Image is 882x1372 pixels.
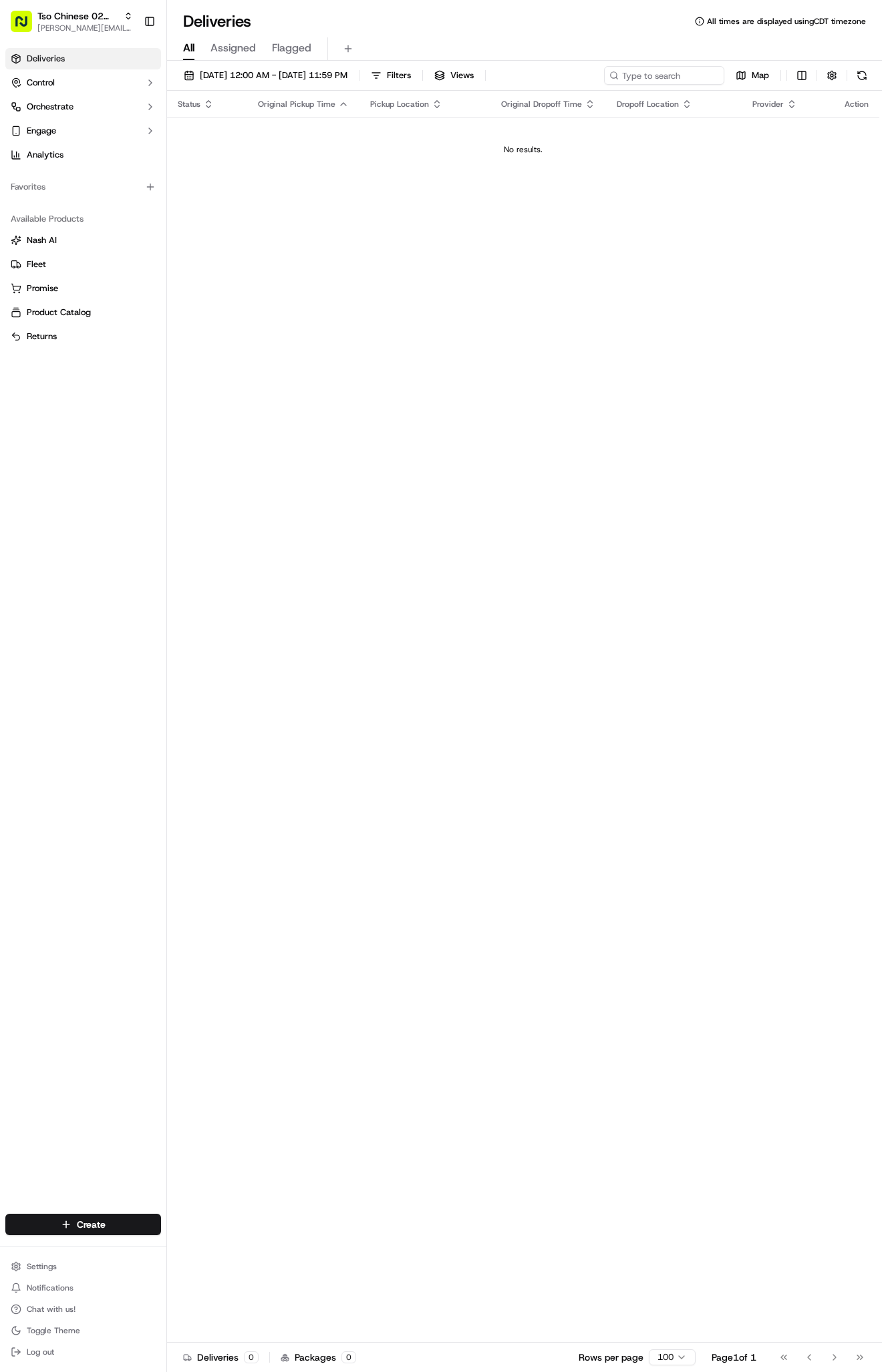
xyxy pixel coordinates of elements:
button: Chat with us! [5,1300,161,1319]
button: Engage [5,120,161,142]
span: Analytics [27,149,63,161]
button: [DATE] 12:00 AM - [DATE] 11:59 PM [178,66,353,85]
span: Nash AI [27,234,57,246]
button: Returns [5,326,161,347]
button: Fleet [5,254,161,275]
div: No results. [172,144,874,155]
span: [DATE] 12:00 AM - [DATE] 11:59 PM [200,69,347,81]
a: Promise [11,282,156,294]
span: Dropoff Location [617,99,679,109]
span: Toggle Theme [27,1325,80,1336]
span: Orchestrate [27,101,73,113]
a: Fleet [11,258,156,270]
span: Chat with us! [27,1304,76,1315]
button: Nash AI [5,230,161,251]
button: [PERSON_NAME][EMAIL_ADDRESS][DOMAIN_NAME] [37,23,133,33]
span: Flagged [272,40,311,56]
span: Filters [387,69,411,81]
button: Toggle Theme [5,1321,161,1340]
span: Provider [752,99,784,109]
button: Map [730,66,775,85]
div: Deliveries [183,1351,259,1364]
a: Returns [11,330,156,342]
div: Action [845,99,869,109]
span: Map [752,69,769,81]
span: Log out [27,1347,54,1357]
span: Create [77,1218,106,1231]
a: Product Catalog [11,306,156,318]
span: Promise [27,282,58,294]
span: Status [178,99,200,109]
button: Settings [5,1257,161,1276]
a: Analytics [5,144,161,166]
span: Settings [27,1261,57,1272]
button: Control [5,72,161,93]
button: Notifications [5,1279,161,1297]
span: Assigned [210,40,256,56]
a: Deliveries [5,48,161,69]
span: All [183,40,194,56]
div: Available Products [5,208,161,230]
div: Packages [281,1351,356,1364]
div: Favorites [5,176,161,198]
span: Notifications [27,1283,73,1293]
button: Tso Chinese 02 Arbor[PERSON_NAME][EMAIL_ADDRESS][DOMAIN_NAME] [5,5,138,37]
button: Tso Chinese 02 Arbor [37,9,118,23]
button: Filters [365,66,417,85]
span: Original Dropoff Time [501,99,582,109]
input: Type to search [604,66,724,85]
button: Create [5,1214,161,1235]
span: Product Catalog [27,306,91,318]
a: Nash AI [11,234,156,246]
div: 0 [341,1351,356,1363]
button: Views [428,66,480,85]
span: Deliveries [27,53,65,65]
p: Rows per page [579,1351,643,1364]
button: Promise [5,278,161,299]
button: Log out [5,1343,161,1361]
div: Page 1 of 1 [712,1351,756,1364]
button: Refresh [853,66,871,85]
span: Returns [27,330,57,342]
h1: Deliveries [183,11,251,32]
span: Pickup Location [370,99,429,109]
span: Views [450,69,474,81]
span: All times are displayed using CDT timezone [707,16,866,27]
span: Original Pickup Time [258,99,335,109]
button: Product Catalog [5,302,161,323]
div: 0 [244,1351,259,1363]
span: Engage [27,125,56,137]
span: Control [27,77,55,89]
span: Fleet [27,258,46,270]
button: Orchestrate [5,96,161,118]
